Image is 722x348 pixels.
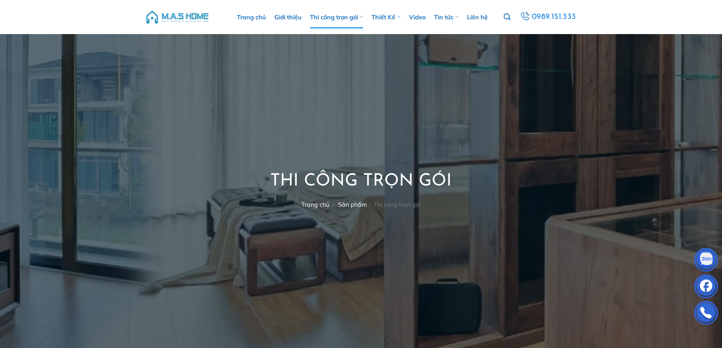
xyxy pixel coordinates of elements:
a: Sản phẩm [338,201,367,208]
span: / [333,201,335,208]
a: Trang chủ [301,201,329,208]
a: Thi công trọn gói [310,6,363,28]
a: Liên hệ [467,6,488,28]
a: Trang chủ [237,6,266,28]
img: Zalo [695,250,717,272]
a: Tìm kiếm [504,9,511,25]
span: 0989.151.333 [532,11,576,23]
a: Tin tức [434,6,459,28]
a: 0989.151.333 [519,10,577,24]
img: M.A.S HOME – Tổng Thầu Thiết Kế Và Xây Nhà Trọn Gói [145,6,210,28]
h1: Thi công trọn gói [270,170,452,193]
a: Giới thiệu [274,6,302,28]
img: Phone [695,303,717,325]
nav: Thi công trọn gói [270,201,452,208]
a: Video [409,6,426,28]
span: / [370,201,372,208]
a: Thiết Kế [371,6,400,28]
img: Facebook [695,276,717,299]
